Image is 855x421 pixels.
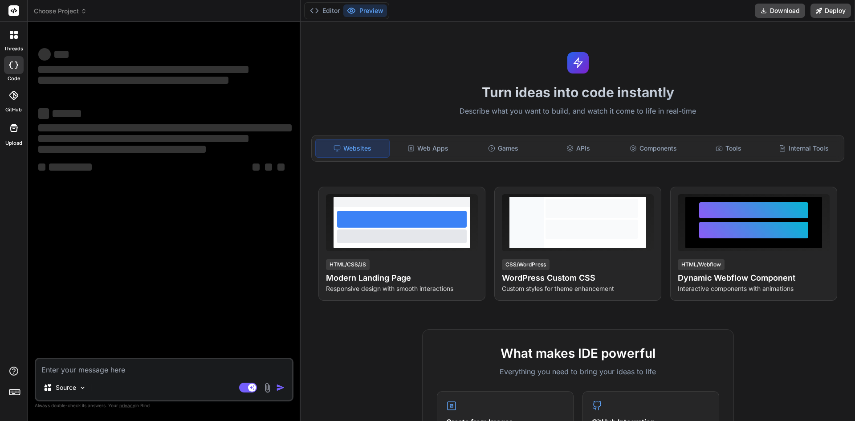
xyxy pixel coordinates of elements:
div: Components [617,139,690,158]
span: ‌ [38,124,292,131]
img: icon [276,383,285,392]
span: ‌ [49,163,92,171]
p: Interactive components with animations [678,284,830,293]
span: privacy [119,403,135,408]
div: HTML/CSS/JS [326,259,370,270]
button: Preview [343,4,387,17]
p: Source [56,383,76,392]
span: ‌ [38,135,248,142]
button: Download [755,4,805,18]
button: Deploy [810,4,851,18]
span: ‌ [38,48,51,61]
p: Always double-check its answers. Your in Bind [35,401,293,410]
label: Upload [5,139,22,147]
h4: WordPress Custom CSS [502,272,654,284]
span: ‌ [38,163,45,171]
div: APIs [541,139,615,158]
div: Games [467,139,540,158]
h1: Turn ideas into code instantly [306,84,850,100]
span: ‌ [277,163,285,171]
span: ‌ [252,163,260,171]
img: Pick Models [79,384,86,392]
p: Custom styles for theme enhancement [502,284,654,293]
p: Everything you need to bring your ideas to life [437,366,719,377]
h4: Modern Landing Page [326,272,478,284]
button: Editor [306,4,343,17]
div: HTML/Webflow [678,259,725,270]
label: GitHub [5,106,22,114]
span: ‌ [53,110,81,117]
label: code [8,75,20,82]
span: ‌ [265,163,272,171]
p: Responsive design with smooth interactions [326,284,478,293]
span: ‌ [54,51,69,58]
span: Choose Project [34,7,87,16]
p: Describe what you want to build, and watch it come to life in real-time [306,106,850,117]
h4: Dynamic Webflow Component [678,272,830,284]
div: Websites [315,139,390,158]
span: ‌ [38,77,228,84]
span: ‌ [38,66,248,73]
span: ‌ [38,146,206,153]
h2: What makes IDE powerful [437,344,719,363]
div: Web Apps [391,139,465,158]
div: CSS/WordPress [502,259,550,270]
div: Internal Tools [767,139,840,158]
img: attachment [262,383,273,393]
div: Tools [692,139,765,158]
span: ‌ [38,108,49,119]
label: threads [4,45,23,53]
